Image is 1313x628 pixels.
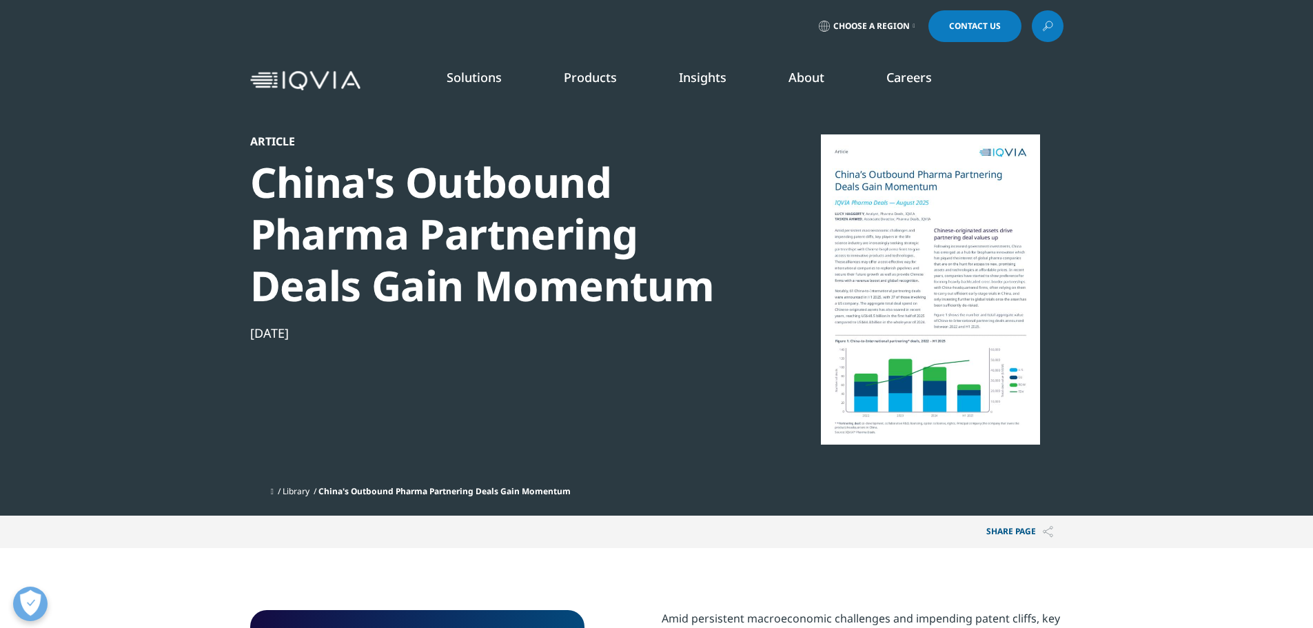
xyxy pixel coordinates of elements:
[976,516,1063,548] p: Share PAGE
[976,516,1063,548] button: Share PAGEShare PAGE
[833,21,910,32] span: Choose a Region
[250,156,723,312] div: China's Outbound Pharma Partnering Deals Gain Momentum
[318,485,571,497] span: China's Outbound Pharma Partnering Deals Gain Momentum
[1043,526,1053,538] img: Share PAGE
[447,69,502,85] a: Solutions
[886,69,932,85] a: Careers
[13,587,48,621] button: Open Preferences
[949,22,1001,30] span: Contact Us
[788,69,824,85] a: About
[283,485,309,497] a: Library
[928,10,1021,42] a: Contact Us
[564,69,617,85] a: Products
[250,134,723,148] div: Article
[250,325,723,341] div: [DATE]
[366,48,1063,113] nav: Primary
[679,69,726,85] a: Insights
[250,71,360,91] img: IQVIA Healthcare Information Technology and Pharma Clinical Research Company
